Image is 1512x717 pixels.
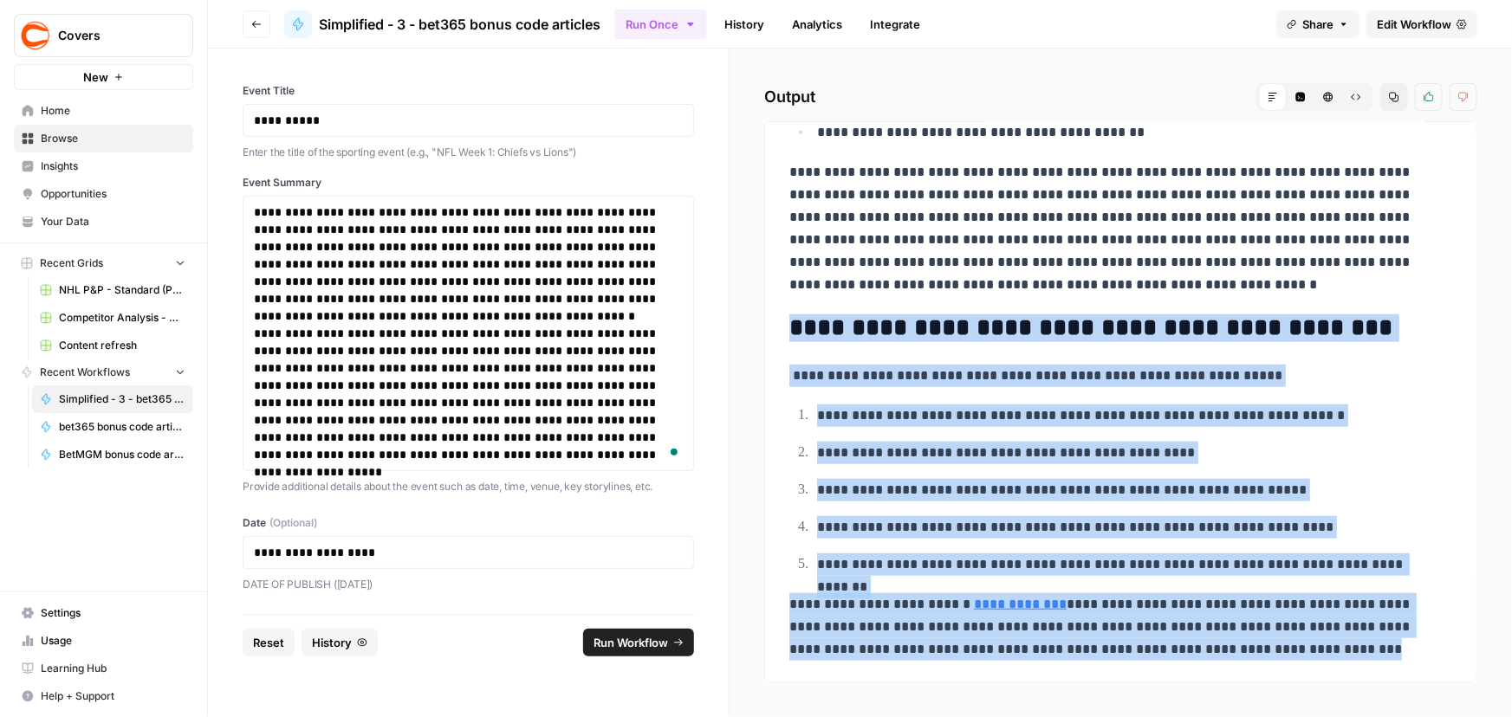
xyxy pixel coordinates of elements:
span: New [83,68,108,86]
span: Settings [41,605,185,621]
span: Content refresh [59,338,185,353]
span: Run Workflow [594,634,668,651]
span: Reset [253,634,284,651]
p: DATE OF PUBLISH ([DATE]) [243,576,694,593]
label: Date [243,515,694,531]
span: Home [41,103,185,119]
button: Workspace: Covers [14,14,193,57]
button: New [14,64,193,90]
a: Your Data [14,208,193,236]
span: Help + Support [41,688,185,704]
p: Provide additional details about the event such as date, time, venue, key storylines, etc. [243,478,694,495]
span: Browse [41,131,185,146]
span: (Optional) [269,515,317,531]
a: History [714,10,775,38]
label: Event Title [243,83,694,99]
button: History [302,629,378,656]
span: Recent Workflows [40,365,130,380]
p: Enter the title of the sporting event (e.g., "NFL Week 1: Chiefs vs Lions") [243,144,694,161]
span: bet365 bonus code article [59,419,185,435]
a: Insights [14,152,193,180]
a: Settings [14,599,193,627]
span: Simplified - 3 - bet365 bonus code articles [319,14,600,35]
span: Edit Workflow [1377,16,1451,33]
a: Integrate [860,10,931,38]
button: Reset [243,629,295,656]
span: Competitor Analysis - URL Specific Grid [59,310,185,326]
a: bet365 bonus code article [32,413,193,441]
a: BetMGM bonus code article [32,441,193,468]
button: Run Once [614,10,707,39]
span: History [312,634,352,651]
button: Run Workflow [583,629,694,656]
span: Recent Grids [40,255,103,271]
button: Share [1276,10,1360,38]
span: NHL P&P - Standard (Production) Grid [59,282,185,298]
a: Edit Workflow [1366,10,1477,38]
a: Analytics [782,10,853,38]
button: Recent Grids [14,250,193,276]
button: Recent Workflows [14,359,193,385]
label: Event Summary [243,175,694,191]
a: Learning Hub [14,655,193,682]
span: BetMGM bonus code article [59,447,185,462]
img: Covers Logo [20,20,51,51]
span: Your Data [41,214,185,229]
a: Simplified - 3 - bet365 bonus code articles [284,10,600,38]
span: Usage [41,633,185,649]
button: Help + Support [14,682,193,710]
a: Simplified - 3 - bet365 bonus code articles [32,385,193,413]
span: Covers [58,27,163,44]
h2: Output [764,83,1477,111]
div: To enrich screen reader interactions, please activate Accessibility in Grammarly extension settings [254,203,683,463]
a: Competitor Analysis - URL Specific Grid [32,304,193,332]
span: Share [1302,16,1334,33]
span: Simplified - 3 - bet365 bonus code articles [59,391,185,407]
span: Opportunities [41,186,185,202]
span: Insights [41,158,185,174]
a: Browse [14,125,193,152]
a: Usage [14,627,193,655]
a: Opportunities [14,180,193,208]
a: Content refresh [32,332,193,359]
span: Learning Hub [41,661,185,676]
a: Home [14,97,193,125]
a: NHL P&P - Standard (Production) Grid [32,276,193,304]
